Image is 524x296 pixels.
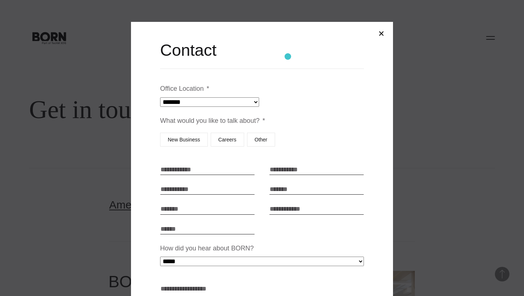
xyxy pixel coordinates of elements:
label: Careers [211,133,244,147]
label: New Business [160,133,208,147]
label: How did you hear about BORN? [160,244,254,253]
label: What would you like to talk about? [160,117,265,125]
label: Other [247,133,275,147]
label: Office Location [160,85,209,93]
h2: Contact [160,39,364,61]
